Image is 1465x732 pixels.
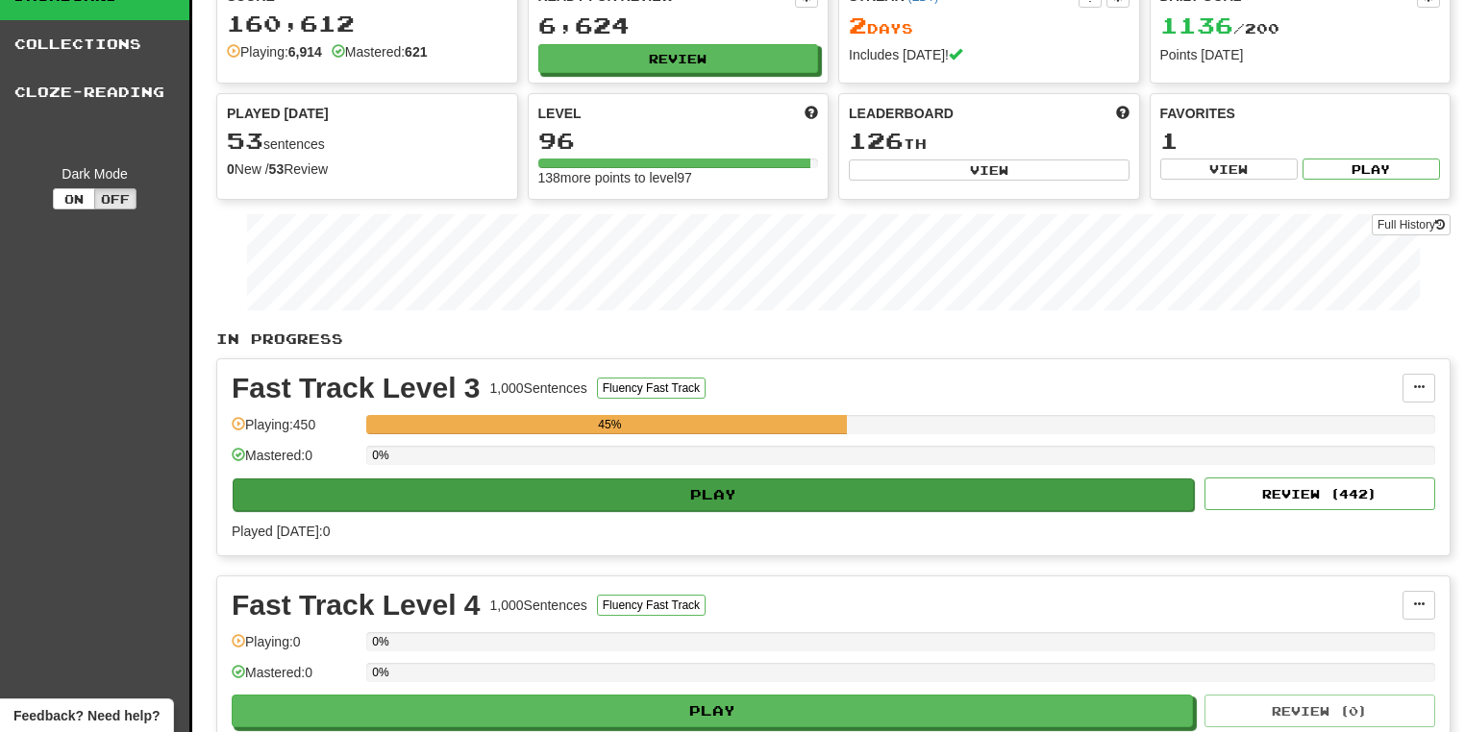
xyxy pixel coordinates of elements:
button: Play [233,478,1194,511]
div: New / Review [227,159,508,179]
span: Played [DATE] [227,104,329,123]
button: On [53,188,95,209]
strong: 621 [405,44,427,60]
div: Dark Mode [14,164,175,183]
div: 1,000 Sentences [490,596,587,615]
div: Mastered: [332,42,428,61]
span: Leaderboard [849,104,954,123]
button: Review (442) [1204,477,1435,510]
span: Level [538,104,582,123]
div: 45% [372,415,847,434]
button: Review (0) [1204,695,1435,727]
span: 126 [849,127,904,154]
a: Full History [1372,214,1451,235]
div: 160,612 [227,12,508,36]
div: 1,000 Sentences [490,378,587,398]
button: View [849,159,1130,181]
span: Score more points to level up [805,104,818,123]
button: Fluency Fast Track [597,378,706,399]
button: View [1160,159,1298,180]
strong: 53 [269,161,285,177]
div: Fast Track Level 3 [232,374,481,403]
span: 53 [227,127,263,154]
div: Playing: 450 [232,415,357,447]
button: Play [1303,159,1440,180]
span: 2 [849,12,867,38]
div: 1 [1160,129,1441,153]
strong: 0 [227,161,235,177]
button: Fluency Fast Track [597,595,706,616]
div: 6,624 [538,13,819,37]
div: Playing: [227,42,322,61]
div: 96 [538,129,819,153]
span: / 200 [1160,20,1279,37]
p: In Progress [216,329,1451,349]
div: 138 more points to level 97 [538,168,819,187]
button: Review [538,44,819,73]
strong: 6,914 [288,44,322,60]
div: th [849,129,1130,154]
div: Mastered: 0 [232,446,357,477]
span: Open feedback widget [13,706,160,725]
div: Points [DATE] [1160,45,1441,64]
div: Fast Track Level 4 [232,591,481,620]
div: sentences [227,129,508,154]
div: Day s [849,13,1130,38]
div: Includes [DATE]! [849,45,1130,64]
span: 1136 [1160,12,1233,38]
span: This week in points, UTC [1116,104,1130,123]
span: Played [DATE]: 0 [232,524,330,539]
div: Playing: 0 [232,632,357,664]
div: Mastered: 0 [232,663,357,695]
button: Play [232,695,1193,727]
button: Off [94,188,137,209]
div: Favorites [1160,104,1441,123]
